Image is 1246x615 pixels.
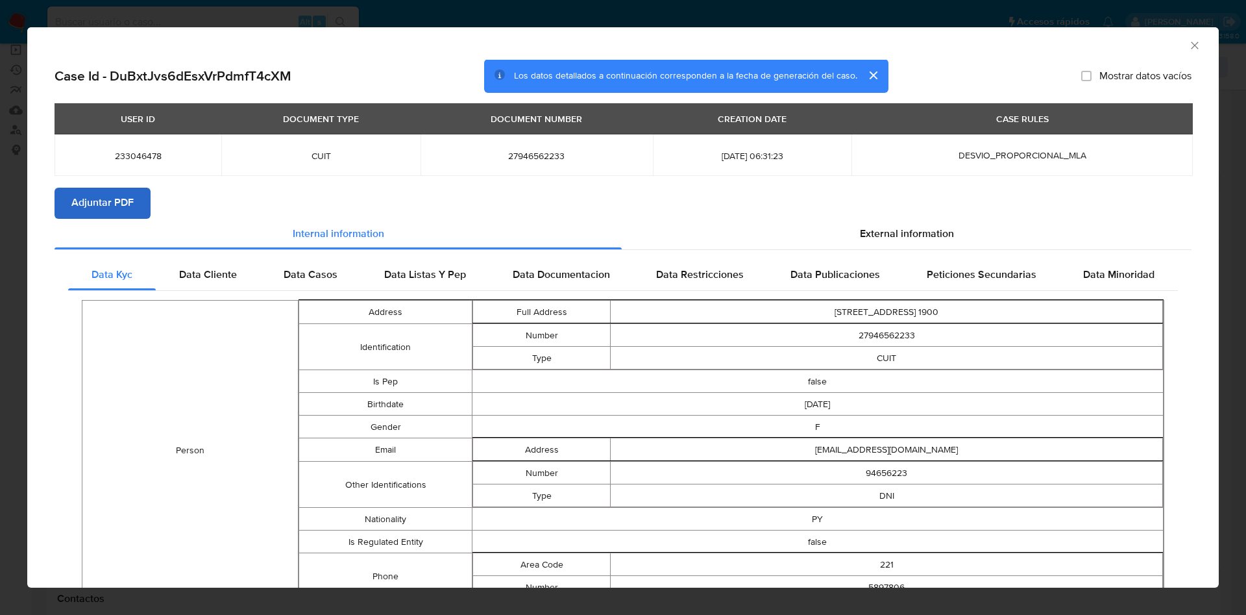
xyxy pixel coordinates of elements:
span: Peticiones Secundarias [927,268,1036,282]
span: Los datos detallados a continuación corresponden a la fecha de generación del caso. [514,69,857,82]
div: Detailed internal info [68,260,1178,291]
span: Adjuntar PDF [71,189,134,218]
span: 233046478 [70,150,206,162]
div: DOCUMENT TYPE [275,108,367,130]
input: Mostrar datos vacíos [1081,71,1092,81]
span: Data Casos [284,268,337,282]
td: 5897806 [611,576,1163,599]
td: false [472,531,1163,553]
td: [EMAIL_ADDRESS][DOMAIN_NAME] [611,438,1163,461]
td: Person [82,301,299,600]
td: [DATE] [472,393,1163,416]
span: Internal information [293,227,384,242]
span: CUIT [237,150,405,162]
span: Data Minoridad [1083,268,1154,282]
button: cerrar [857,60,888,91]
h2: Case Id - DuBxtJvs6dEsxVrPdmfT4cXM [55,68,291,84]
td: Number [472,324,611,347]
td: Area Code [472,553,611,576]
span: External information [860,227,954,242]
td: Number [472,576,611,599]
td: Address [299,301,472,324]
td: false [472,370,1163,393]
td: Number [472,462,611,484]
div: DOCUMENT NUMBER [483,108,590,130]
td: 27946562233 [611,324,1163,347]
td: Email [299,438,472,462]
td: 221 [611,553,1163,576]
td: [STREET_ADDRESS] 1900 [611,301,1163,323]
td: Is Pep [299,370,472,393]
div: Detailed info [55,219,1191,250]
td: DNI [611,484,1163,507]
td: Type [472,347,611,370]
span: Data Cliente [179,268,237,282]
td: Nationality [299,508,472,531]
div: USER ID [113,108,163,130]
span: Data Documentacion [513,268,610,282]
span: Data Listas Y Pep [384,268,466,282]
td: Phone [299,553,472,599]
td: Identification [299,324,472,370]
span: Mostrar datos vacíos [1099,69,1191,82]
span: Data Kyc [92,268,132,282]
td: 94656223 [611,462,1163,484]
td: Address [472,438,611,461]
button: Cerrar ventana [1188,39,1200,51]
td: Gender [299,416,472,438]
span: Data Publicaciones [790,268,880,282]
td: Type [472,484,611,507]
td: Other Identifications [299,462,472,508]
span: Data Restricciones [656,268,744,282]
span: DESVIO_PROPORCIONAL_MLA [959,149,1086,162]
div: CREATION DATE [710,108,794,130]
span: 27946562233 [436,150,637,162]
td: Birthdate [299,393,472,416]
td: PY [472,508,1163,531]
td: Full Address [472,301,611,323]
td: CUIT [611,347,1163,370]
span: [DATE] 06:31:23 [668,150,837,162]
td: Is Regulated Entity [299,531,472,553]
td: F [472,416,1163,438]
button: Adjuntar PDF [55,188,151,219]
div: CASE RULES [988,108,1057,130]
div: closure-recommendation-modal [27,27,1219,588]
